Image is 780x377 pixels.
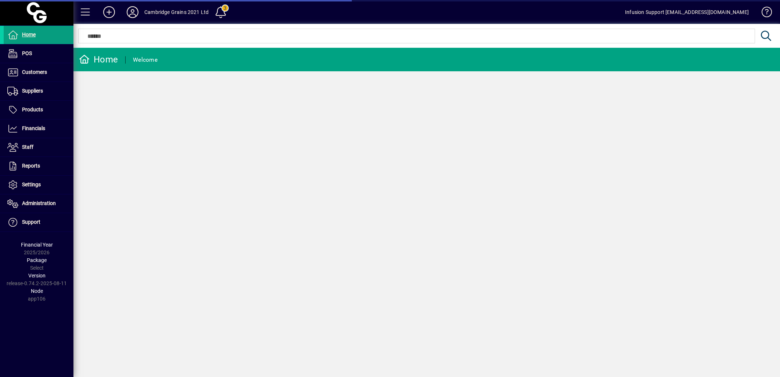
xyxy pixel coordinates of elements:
div: Welcome [133,54,158,66]
a: Staff [4,138,73,157]
a: Products [4,101,73,119]
span: Settings [22,182,41,187]
button: Profile [121,6,144,19]
a: Customers [4,63,73,82]
span: Financials [22,125,45,131]
a: Financials [4,119,73,138]
span: Home [22,32,36,37]
a: Administration [4,194,73,213]
a: Settings [4,176,73,194]
span: Staff [22,144,33,150]
span: Suppliers [22,88,43,94]
div: Home [79,54,118,65]
span: Financial Year [21,242,53,248]
button: Add [97,6,121,19]
span: Administration [22,200,56,206]
div: Cambridge Grains 2021 Ltd [144,6,209,18]
a: Reports [4,157,73,175]
span: Package [27,257,47,263]
a: Suppliers [4,82,73,100]
span: Products [22,107,43,112]
a: Support [4,213,73,231]
a: POS [4,44,73,63]
div: Infusion Support [EMAIL_ADDRESS][DOMAIN_NAME] [625,6,749,18]
a: Knowledge Base [756,1,771,25]
span: Customers [22,69,47,75]
span: Node [31,288,43,294]
span: Version [28,273,46,279]
span: Reports [22,163,40,169]
span: Support [22,219,40,225]
span: POS [22,50,32,56]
